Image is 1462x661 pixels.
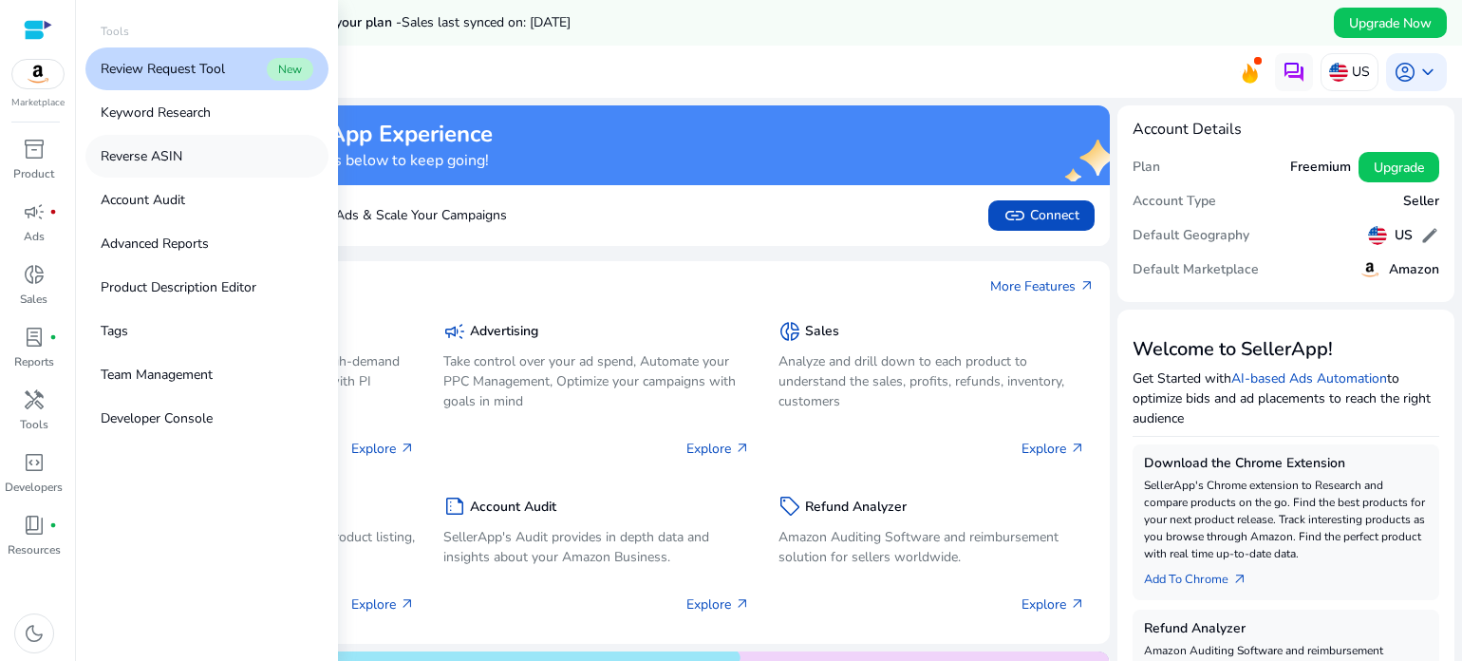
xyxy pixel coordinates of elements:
h5: Advertising [470,324,538,340]
h5: Refund Analyzer [1144,621,1428,637]
h4: Account Details [1133,121,1242,139]
p: Amazon Auditing Software and reimbursement solution for sellers worldwide. [778,527,1085,567]
p: Resources [8,541,61,558]
img: amazon.svg [1359,258,1381,281]
img: us.svg [1368,226,1387,245]
span: inventory_2 [23,138,46,161]
p: Explore [1022,439,1085,459]
p: SellerApp's Chrome extension to Research and compare products on the go. Find the best products f... [1144,477,1428,562]
h5: Default Geography [1133,228,1249,244]
p: Product [13,165,54,182]
span: arrow_outward [1070,596,1085,612]
span: arrow_outward [400,596,415,612]
span: arrow_outward [1232,572,1247,587]
h5: US [1395,228,1413,244]
p: Tags [101,321,128,341]
button: Upgrade [1359,152,1439,182]
p: Ads [24,228,45,245]
h5: Data syncs run less frequently on your plan - [125,15,571,31]
p: Reverse ASIN [101,146,182,166]
button: linkConnect [988,200,1095,231]
span: edit [1420,226,1439,245]
span: Upgrade [1374,158,1424,178]
span: arrow_outward [1070,441,1085,456]
a: More Featuresarrow_outward [990,276,1095,296]
span: account_circle [1394,61,1416,84]
span: New [267,58,313,81]
span: Sales last synced on: [DATE] [402,13,571,31]
span: arrow_outward [735,596,750,612]
span: fiber_manual_record [49,208,57,216]
h5: Account Type [1133,194,1216,210]
a: AI-based Ads Automation [1231,369,1387,387]
span: fiber_manual_record [49,333,57,341]
span: link [1003,204,1026,227]
span: book_4 [23,514,46,537]
h5: Freemium [1290,160,1351,176]
h5: Plan [1133,160,1160,176]
span: summarize [443,495,466,518]
p: Explore [686,595,750,614]
span: code_blocks [23,451,46,474]
h5: Seller [1403,194,1439,210]
p: Product Description Editor [101,277,256,297]
span: lab_profile [23,326,46,349]
span: Upgrade Now [1349,13,1432,33]
p: Explore [351,439,415,459]
p: Sales [20,291,47,308]
p: Tools [20,416,48,433]
span: sell [778,495,801,518]
p: Get Started with to optimize bids and ad placements to reach the right audience [1133,368,1439,428]
h5: Refund Analyzer [805,500,907,516]
span: donut_small [778,320,801,343]
span: handyman [23,388,46,411]
p: Developers [5,479,63,496]
p: SellerApp's Audit provides in depth data and insights about your Amazon Business. [443,527,750,567]
span: arrow_outward [400,441,415,456]
p: Analyze and drill down to each product to understand the sales, profits, refunds, inventory, cust... [778,351,1085,411]
h5: Amazon [1389,262,1439,278]
p: Review Request Tool [101,59,225,79]
span: fiber_manual_record [49,521,57,529]
p: Account Audit [101,190,185,210]
h3: Welcome to SellerApp! [1133,338,1439,361]
span: campaign [23,200,46,223]
p: Developer Console [101,408,213,428]
p: US [1352,55,1370,88]
span: dark_mode [23,622,46,645]
h5: Account Audit [470,500,556,516]
p: Explore [1022,595,1085,614]
span: arrow_outward [735,441,750,456]
span: keyboard_arrow_down [1416,61,1439,84]
a: Add To Chrome [1144,562,1263,589]
span: arrow_outward [1079,278,1095,293]
p: Explore [351,595,415,614]
p: Marketplace [11,96,65,110]
h5: Default Marketplace [1133,262,1259,278]
p: Tools [101,23,129,40]
p: Keyword Research [101,103,211,123]
p: Team Management [101,365,213,385]
p: Advanced Reports [101,234,209,254]
p: Reports [14,353,54,370]
p: Explore [686,439,750,459]
h5: Sales [805,324,839,340]
img: us.svg [1329,63,1348,82]
span: campaign [443,320,466,343]
span: Connect [1003,204,1079,227]
p: Take control over your ad spend, Automate your PPC Management, Optimize your campaigns with goals... [443,351,750,411]
img: amazon.svg [12,60,64,88]
button: Upgrade Now [1334,8,1447,38]
h5: Download the Chrome Extension [1144,456,1428,472]
span: donut_small [23,263,46,286]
